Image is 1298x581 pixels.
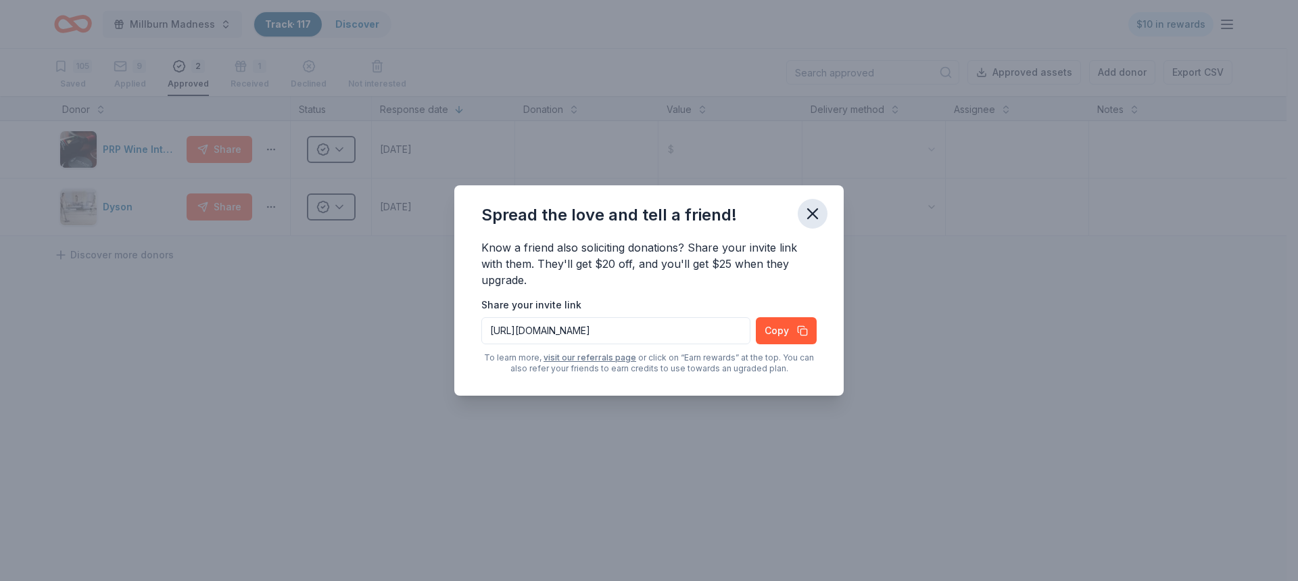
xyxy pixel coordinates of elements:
div: Know a friend also soliciting donations? Share your invite link with them. They'll get $20 off, a... [481,239,817,291]
label: Share your invite link [481,298,581,312]
div: To learn more, or click on “Earn rewards” at the top. You can also refer your friends to earn cre... [481,352,817,374]
a: visit our referrals page [544,352,636,363]
div: Spread the love and tell a friend! [481,204,737,226]
button: Copy [756,317,817,344]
